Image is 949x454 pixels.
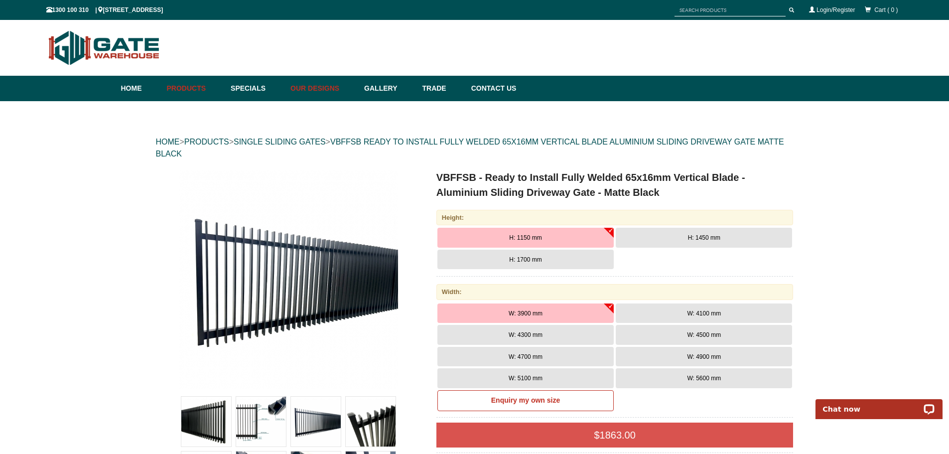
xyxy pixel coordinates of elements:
[46,25,162,71] img: Gate Warehouse
[46,6,163,13] span: 1300 100 310 | [STREET_ADDRESS]
[285,76,359,101] a: Our Designs
[509,353,542,360] span: W: 4700 mm
[809,388,949,419] iframe: LiveChat chat widget
[436,423,794,448] div: $
[466,76,517,101] a: Contact Us
[437,347,614,367] button: W: 4700 mm
[291,397,341,447] img: VBFFSB - Ready to Install Fully Welded 65x16mm Vertical Blade - Aluminium Sliding Driveway Gate -...
[181,397,231,447] img: VBFFSB - Ready to Install Fully Welded 65x16mm Vertical Blade - Aluminium Sliding Driveway Gate -...
[436,284,794,300] div: Width:
[687,375,721,382] span: W: 5600 mm
[600,430,636,441] span: 1863.00
[359,76,417,101] a: Gallery
[509,375,542,382] span: W: 5100 mm
[687,331,721,338] span: W: 4500 mm
[509,234,542,241] span: H: 1150 mm
[616,303,792,323] button: W: 4100 mm
[816,6,855,13] a: Login/Register
[437,325,614,345] button: W: 4300 mm
[616,368,792,388] button: W: 5600 mm
[491,396,560,404] b: Enquiry my own size
[509,310,542,317] span: W: 3900 mm
[436,210,794,225] div: Height:
[616,325,792,345] button: W: 4500 mm
[687,353,721,360] span: W: 4900 mm
[436,170,794,200] h1: VBFFSB - Ready to Install Fully Welded 65x16mm Vertical Blade - Aluminium Sliding Driveway Gate -...
[234,138,326,146] a: SINGLE SLIDING GATES
[156,126,794,170] div: > > >
[688,234,720,241] span: H: 1450 mm
[509,331,542,338] span: W: 4300 mm
[687,310,721,317] span: W: 4100 mm
[437,303,614,323] button: W: 3900 mm
[616,347,792,367] button: W: 4900 mm
[226,76,285,101] a: Specials
[509,256,542,263] span: H: 1700 mm
[121,76,162,101] a: Home
[156,138,784,158] a: VBFFSB READY TO INSTALL FULLY WELDED 65X16MM VERTICAL BLADE ALUMINIUM SLIDING DRIVEWAY GATE MATTE...
[616,228,792,248] button: H: 1450 mm
[162,76,226,101] a: Products
[675,4,786,16] input: SEARCH PRODUCTS
[184,138,229,146] a: PRODUCTS
[437,368,614,388] button: W: 5100 mm
[437,228,614,248] button: H: 1150 mm
[437,250,614,270] button: H: 1700 mm
[437,390,614,411] a: Enquiry my own size
[417,76,466,101] a: Trade
[874,6,898,13] span: Cart ( 0 )
[236,397,286,447] img: VBFFSB - Ready to Install Fully Welded 65x16mm Vertical Blade - Aluminium Sliding Driveway Gate -...
[179,170,398,389] img: VBFFSB - Ready to Install Fully Welded 65x16mm Vertical Blade - Aluminium Sliding Driveway Gate -...
[346,397,396,447] img: VBFFSB - Ready to Install Fully Welded 65x16mm Vertical Blade - Aluminium Sliding Driveway Gate -...
[156,138,180,146] a: HOME
[157,170,420,389] a: VBFFSB - Ready to Install Fully Welded 65x16mm Vertical Blade - Aluminium Sliding Driveway Gate -...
